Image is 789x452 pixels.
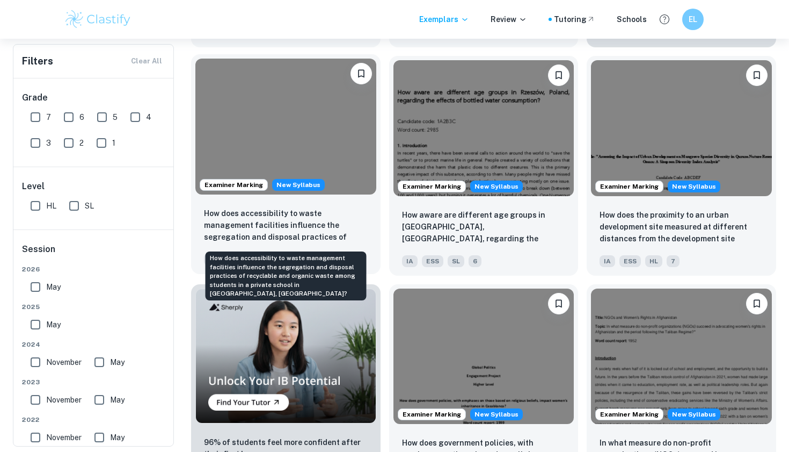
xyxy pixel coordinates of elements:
button: Bookmark [548,293,569,314]
span: Examiner Marking [596,182,663,191]
p: How does accessibility to waste management facilities influence the segregation and disposal prac... [204,207,368,244]
span: May [110,432,125,443]
span: 3 [46,137,51,149]
span: 2026 [22,264,166,274]
div: How does accessibility to waste management facilities influence the segregation and disposal prac... [206,252,367,300]
a: Schools [617,13,647,25]
span: New Syllabus [668,408,720,420]
span: New Syllabus [470,181,523,192]
h6: Grade [22,91,166,104]
span: HL [46,200,56,212]
h6: Level [22,180,166,193]
span: 2025 [22,302,166,312]
a: Examiner MarkingStarting from the May 2026 session, the ESS IA requirements have changed. We crea... [389,56,579,275]
span: IA [600,255,615,267]
span: November [46,356,82,368]
img: Clastify logo [64,9,132,30]
span: SL [85,200,94,212]
div: Starting from the May 2026 session, the ESS IA requirements have changed. We created this exempla... [272,179,325,191]
h6: Filters [22,54,53,69]
span: 2 [79,137,84,149]
p: How aware are different age groups in Rzeszów, Poland, regarding the effects of bottled water con... [402,209,566,246]
span: 1 [112,137,115,149]
img: ESS IA example thumbnail: How does accessibility to waste manageme [195,59,376,194]
img: Thumbnail [195,289,376,424]
button: Bookmark [548,64,569,86]
img: Global Politics Engagement Activity IA example thumbnail: How does government policies, with empha [393,289,574,424]
a: Examiner MarkingStarting from the May 2026 session, the ESS IA requirements have changed. We crea... [191,56,381,275]
span: ESS [619,255,641,267]
p: Exemplars [419,13,469,25]
h6: EL [687,13,699,25]
p: Review [491,13,527,25]
button: Bookmark [746,293,768,314]
span: Examiner Marking [200,180,267,190]
span: Examiner Marking [596,410,663,419]
span: Examiner Marking [398,410,465,419]
a: Tutoring [554,13,595,25]
span: November [46,394,82,406]
div: Starting from the May 2026 session, the ESS IA requirements have changed. We created this exempla... [668,181,720,192]
span: May [46,281,61,293]
div: Starting from the May 2026 session, the ESS IA requirements have changed. We created this exempla... [470,181,523,192]
span: May [110,356,125,368]
span: New Syllabus [668,181,720,192]
img: ESS IA example thumbnail: How does the proximity to an urban devel [591,60,772,196]
button: Bookmark [746,64,768,86]
span: May [46,319,61,331]
img: Global Politics Engagement Activity IA example thumbnail: In what measure do non-profit organizati [591,289,772,424]
div: Starting from the May 2026 session, the Global Politics Engagement Activity requirements have cha... [470,408,523,420]
span: 6 [469,255,481,267]
span: Examiner Marking [398,182,465,191]
button: Help and Feedback [655,10,674,28]
span: New Syllabus [470,408,523,420]
div: Starting from the May 2026 session, the Global Politics Engagement Activity requirements have cha... [668,408,720,420]
span: SL [448,255,464,267]
span: ESS [422,255,443,267]
span: 6 [79,111,84,123]
span: 5 [113,111,118,123]
span: IA [402,255,418,267]
span: 7 [46,111,51,123]
h6: Session [22,243,166,264]
img: ESS IA example thumbnail: How aware are different age groups in Rz [393,60,574,196]
button: EL [682,9,704,30]
a: Examiner MarkingStarting from the May 2026 session, the ESS IA requirements have changed. We crea... [587,56,776,275]
span: 2022 [22,415,166,425]
span: 2023 [22,377,166,387]
p: How does the proximity to an urban development site measured at different distances from the deve... [600,209,763,246]
span: November [46,432,82,443]
span: 4 [146,111,151,123]
span: May [110,394,125,406]
span: 2024 [22,340,166,349]
span: HL [645,255,662,267]
span: New Syllabus [272,179,325,191]
button: Bookmark [350,63,372,84]
span: 7 [667,255,680,267]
